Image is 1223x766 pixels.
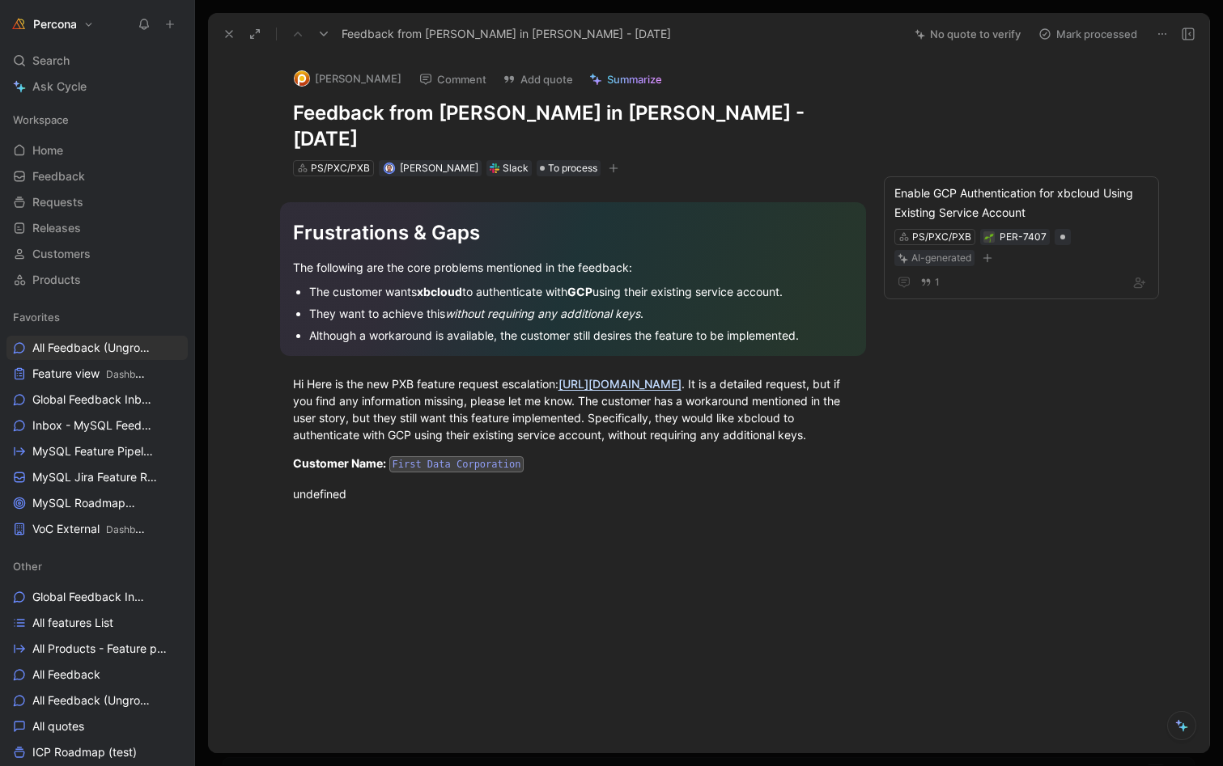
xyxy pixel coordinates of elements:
span: MySQL Jira Feature Requests [32,469,159,486]
span: Feedback [32,168,85,184]
code: First Data Corporation [389,456,524,472]
div: The following are the core problems mentioned in the feedback: [293,259,853,276]
h1: Percona [33,17,77,32]
h1: Feedback from [PERSON_NAME] in [PERSON_NAME] - [DATE] [293,100,853,152]
span: Customers [32,246,91,262]
span: Workspace [13,112,69,128]
span: Global Feedback Inbox [32,589,147,605]
button: 🌱 [983,231,995,243]
span: MySQL Feature Pipeline [32,443,155,460]
span: MySQL Roadmap [32,495,150,512]
a: All Feedback (Ungrouped) [6,336,188,360]
div: AI-generated [911,250,971,266]
img: Percona [11,16,27,32]
span: Dashboards [106,523,160,535]
span: [PERSON_NAME] [400,162,478,174]
span: Other [13,558,42,574]
div: Workspace [6,108,188,132]
a: Feedback [6,164,188,188]
a: MySQL Jira Feature Requests [6,465,188,489]
span: VoC External [32,521,149,538]
span: Ask Cycle [32,77,87,96]
button: logo[PERSON_NAME] [287,66,409,91]
span: All Feedback (Ungrouped) [32,692,151,709]
div: Enable GCP Authentication for xbcloud Using Existing Service Account [894,184,1149,222]
div: Although a workaround is available, the customer still desires the feature to be implemented. [309,327,853,344]
span: Search [32,51,70,70]
div: OtherGlobal Feedback InboxAll features ListAll Products - Feature pipelineAll FeedbackAll Feedbac... [6,554,188,764]
strong: Customer Name: [293,456,386,470]
span: All Feedback (Ungrouped) [32,340,155,357]
span: Summarize [607,72,662,87]
span: Dashboards [106,368,160,380]
span: 1 [935,277,940,287]
span: ICP Roadmap (test) [32,744,137,760]
div: They want to achieve this . [309,305,853,322]
span: All quotes [32,718,84,734]
a: MySQL Feature Pipeline [6,439,188,463]
em: without requiring any additional keys [445,307,640,320]
a: All features List [6,611,188,635]
span: Releases [32,220,81,236]
a: Home [6,138,188,163]
a: Requests [6,190,188,214]
span: Requests [32,194,83,210]
a: Ask Cycle [6,74,188,99]
div: Search [6,49,188,73]
a: Releases [6,216,188,240]
span: Feedback from [PERSON_NAME] in [PERSON_NAME] - [DATE] [342,24,671,44]
div: Frustrations & Gaps [293,218,853,248]
a: ICP Roadmap (test) [6,740,188,764]
a: All quotes [6,714,188,738]
span: Home [32,142,63,159]
a: Customers [6,242,188,266]
span: Feature view [32,366,149,383]
div: Other [6,554,188,578]
a: All Products - Feature pipeline [6,637,188,661]
a: Products [6,268,188,292]
span: All Products - Feature pipeline [32,641,168,657]
a: Inbox - MySQL Feedback [6,413,188,438]
a: [URL][DOMAIN_NAME] [558,377,682,391]
div: Favorites [6,305,188,329]
a: All Feedback [6,662,188,687]
img: 🌱 [984,233,994,243]
button: Mark processed [1031,23,1144,45]
a: Global Feedback Inbox [6,387,188,412]
div: PS/PXC/PXB [311,160,370,176]
button: Summarize [582,68,669,91]
strong: GCP [567,285,592,298]
span: Products [32,272,81,288]
div: The customer wants to authenticate with using their existing service account. [309,283,853,300]
span: Favorites [13,309,60,325]
strong: xbcloud [417,285,462,298]
a: Feature viewDashboards [6,362,188,386]
a: All Feedback (Ungrouped) [6,688,188,713]
button: Comment [412,68,494,91]
a: VoC ExternalDashboards [6,517,188,541]
div: To process [537,160,601,176]
span: Inbox - MySQL Feedback [32,417,156,434]
div: Slack [503,160,529,176]
button: No quote to verify [907,23,1028,45]
img: avatar [385,164,394,173]
div: PER-7407 [1000,229,1047,245]
span: All Feedback [32,667,100,683]
span: All features List [32,615,113,631]
span: MySQL [132,497,166,510]
button: 1 [917,273,943,291]
span: Global Feedback Inbox [32,391,153,408]
a: MySQL RoadmapMySQL [6,491,188,515]
button: Add quote [495,68,580,91]
img: logo [294,70,310,87]
span: To process [548,160,597,176]
button: PerconaPercona [6,13,98,36]
a: Global Feedback Inbox [6,585,188,609]
div: undefined [293,485,853,502]
div: Hi Here is the new PXB feature request escalation: . It is a detailed request, but if you find an... [293,375,853,443]
div: PS/PXC/PXB [912,229,971,245]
